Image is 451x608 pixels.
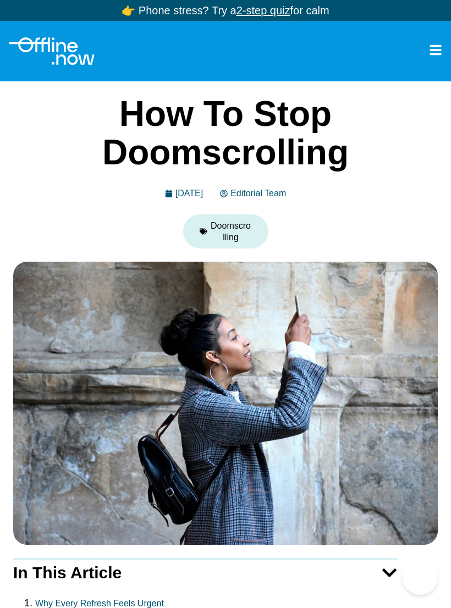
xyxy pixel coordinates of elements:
a: Why Every Refresh Feels Urgent [35,599,164,608]
img: offline.now [9,37,95,65]
time: [DATE] [175,189,203,198]
div: Open table of contents [381,565,398,581]
iframe: Botpress [403,560,438,595]
u: 2-step quiz [237,4,290,16]
a: Doomscrolling [211,221,251,242]
a: [DATE] [165,189,203,198]
a: Editorial Team [220,189,286,198]
div: Logo [9,37,95,65]
span: Editorial Team [228,189,286,198]
div: In This Article [13,563,381,582]
h1: How To Stop Doomscrolling [55,95,396,172]
a: 👉 Phone stress? Try a2-step quizfor calm [122,4,329,16]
